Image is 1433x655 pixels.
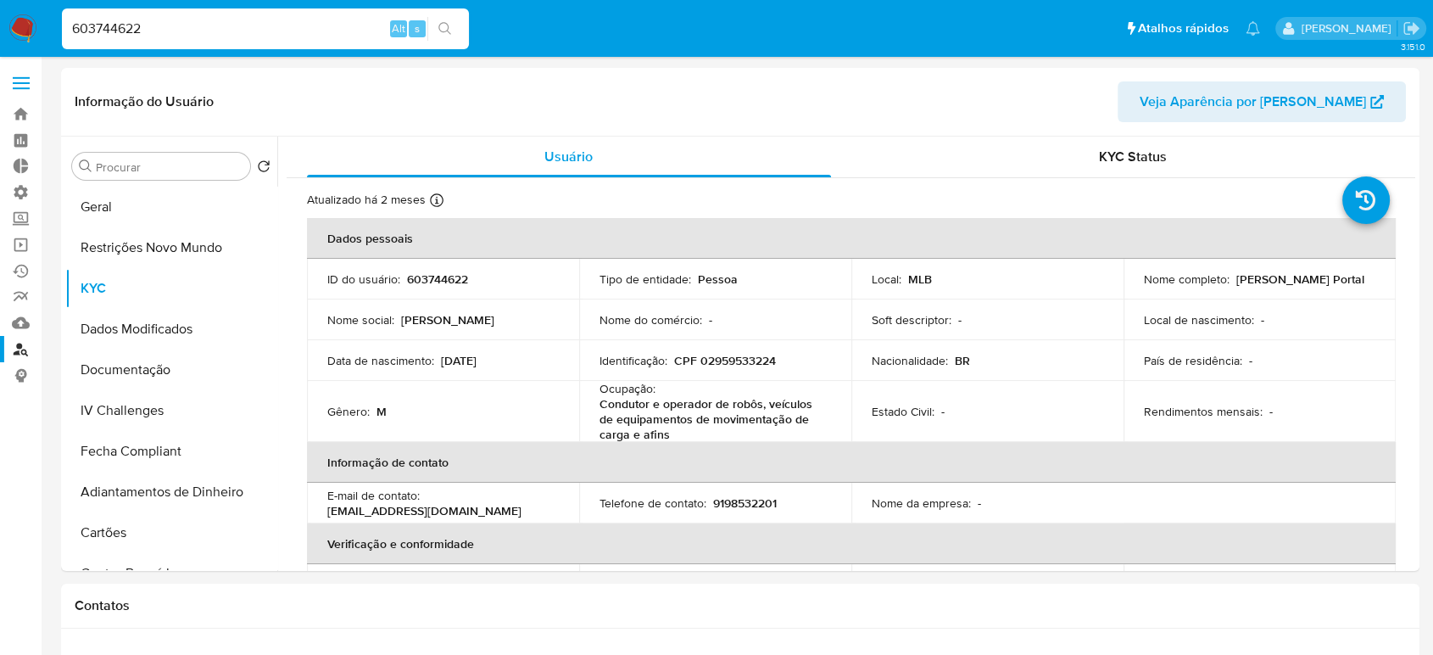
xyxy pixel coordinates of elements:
[674,353,776,368] p: CPF 02959533224
[955,353,970,368] p: BR
[75,93,214,110] h1: Informação do Usuário
[1138,20,1229,37] span: Atalhos rápidos
[327,503,521,518] p: [EMAIL_ADDRESS][DOMAIN_NAME]
[872,353,948,368] p: Nacionalidade :
[307,442,1396,483] th: Informação de contato
[978,495,981,511] p: -
[327,353,434,368] p: Data de nascimento :
[1144,353,1242,368] p: País de residência :
[427,17,462,41] button: search-icon
[65,553,277,594] button: Contas Bancárias
[65,472,277,512] button: Adiantamentos de Dinheiro
[599,312,702,327] p: Nome do comércio :
[1249,353,1252,368] p: -
[79,160,92,173] button: Procurar
[958,312,962,327] p: -
[599,353,667,368] p: Identificação :
[599,272,691,287] p: Tipo de entidade :
[65,187,277,227] button: Geral
[1144,404,1263,419] p: Rendimentos mensais :
[599,396,824,442] p: Condutor e operador de robôs, veículos de equipamentos de movimentação de carga e afins
[65,390,277,431] button: IV Challenges
[65,309,277,350] button: Dados Modificados
[1246,21,1260,36] a: Notificações
[1144,272,1229,287] p: Nome completo :
[257,160,270,178] button: Retornar ao pedido padrão
[599,495,706,511] p: Telefone de contato :
[908,272,932,287] p: MLB
[713,495,777,511] p: 9198532201
[872,404,934,419] p: Estado Civil :
[709,312,712,327] p: -
[1269,404,1273,419] p: -
[1140,81,1366,122] span: Veja Aparência por [PERSON_NAME]
[698,272,738,287] p: Pessoa
[65,350,277,390] button: Documentação
[376,404,387,419] p: M
[327,488,420,503] p: E-mail de contato :
[392,20,405,36] span: Alt
[1402,20,1420,37] a: Sair
[415,20,420,36] span: s
[441,353,477,368] p: [DATE]
[96,160,243,175] input: Procurar
[1261,312,1264,327] p: -
[1236,272,1364,287] p: [PERSON_NAME] Portal
[307,218,1396,259] th: Dados pessoais
[872,272,901,287] p: Local :
[1144,312,1254,327] p: Local de nascimento :
[65,512,277,553] button: Cartões
[307,192,426,208] p: Atualizado há 2 meses
[872,312,951,327] p: Soft descriptor :
[327,404,370,419] p: Gênero :
[407,272,468,287] p: 603744622
[1099,147,1167,166] span: KYC Status
[872,495,971,511] p: Nome da empresa :
[327,312,394,327] p: Nome social :
[307,523,1396,564] th: Verificação e conformidade
[75,597,1406,614] h1: Contatos
[65,227,277,268] button: Restrições Novo Mundo
[941,404,945,419] p: -
[599,381,655,396] p: Ocupação :
[65,268,277,309] button: KYC
[65,431,277,472] button: Fecha Compliant
[401,312,494,327] p: [PERSON_NAME]
[1301,20,1397,36] p: sabrina.lima@mercadopago.com.br
[544,147,593,166] span: Usuário
[62,18,469,40] input: Pesquise usuários ou casos...
[1118,81,1406,122] button: Veja Aparência por [PERSON_NAME]
[327,272,400,287] p: ID do usuário :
